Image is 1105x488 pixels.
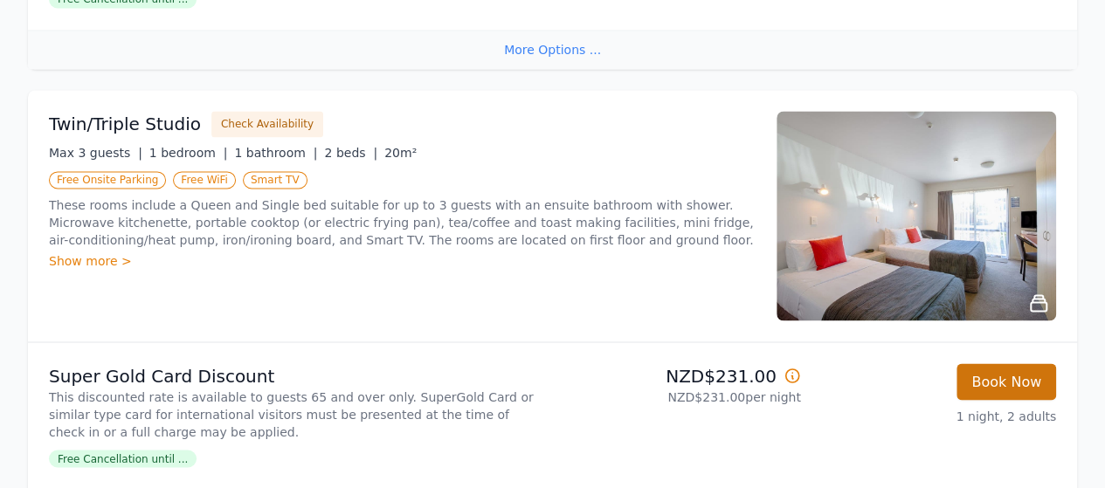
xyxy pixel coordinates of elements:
[243,171,307,189] span: Smart TV
[49,171,166,189] span: Free Onsite Parking
[560,388,801,405] p: NZD$231.00 per night
[49,196,756,249] p: These rooms include a Queen and Single bed suitable for up to 3 guests with an ensuite bathroom w...
[49,363,546,388] p: Super Gold Card Discount
[560,363,801,388] p: NZD$231.00
[49,252,756,270] div: Show more >
[49,112,201,136] h3: Twin/Triple Studio
[49,146,142,160] span: Max 3 guests |
[149,146,228,160] span: 1 bedroom |
[957,363,1056,400] button: Book Now
[173,171,236,189] span: Free WiFi
[49,450,197,467] span: Free Cancellation until ...
[384,146,417,160] span: 20m²
[28,30,1077,69] div: More Options ...
[49,388,546,440] p: This discounted rate is available to guests 65 and over only. SuperGold Card or similar type card...
[234,146,317,160] span: 1 bathroom |
[211,111,323,137] button: Check Availability
[324,146,377,160] span: 2 beds |
[815,407,1056,424] p: 1 night, 2 adults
